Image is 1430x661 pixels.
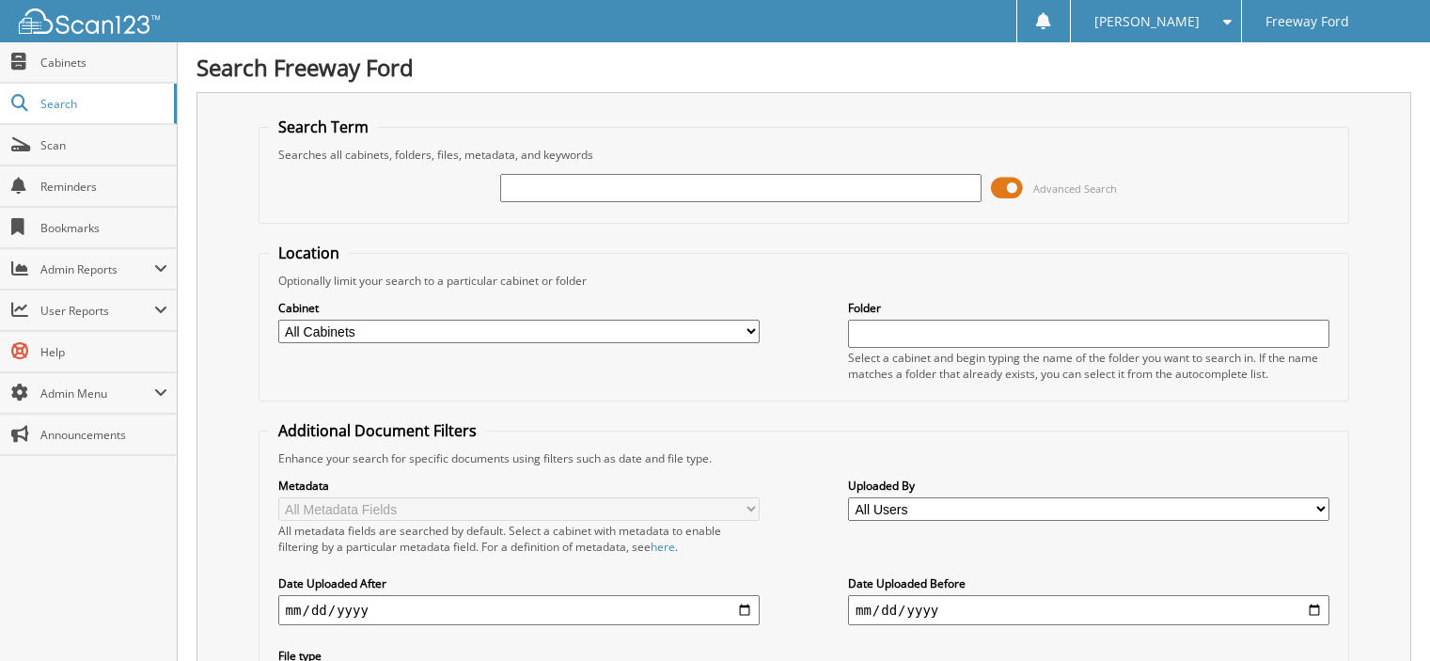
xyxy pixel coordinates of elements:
label: Date Uploaded Before [848,575,1329,591]
label: Cabinet [278,300,760,316]
legend: Search Term [269,117,378,137]
span: Admin Menu [40,386,154,401]
span: Freeway Ford [1265,16,1349,27]
legend: Location [269,243,349,263]
legend: Additional Document Filters [269,420,486,441]
input: start [278,595,760,625]
label: Uploaded By [848,478,1329,494]
span: Reminders [40,179,167,195]
div: Enhance your search for specific documents using filters such as date and file type. [269,450,1340,466]
div: Searches all cabinets, folders, files, metadata, and keywords [269,147,1340,163]
div: Select a cabinet and begin typing the name of the folder you want to search in. If the name match... [848,350,1329,382]
input: end [848,595,1329,625]
span: Scan [40,137,167,153]
label: Date Uploaded After [278,575,760,591]
span: Search [40,96,165,112]
span: Cabinets [40,55,167,71]
a: here [651,539,675,555]
label: Metadata [278,478,760,494]
div: All metadata fields are searched by default. Select a cabinet with metadata to enable filtering b... [278,523,760,555]
span: Help [40,344,167,360]
div: Optionally limit your search to a particular cabinet or folder [269,273,1340,289]
label: Folder [848,300,1329,316]
span: Admin Reports [40,261,154,277]
span: Announcements [40,427,167,443]
span: Advanced Search [1033,181,1117,196]
h1: Search Freeway Ford [196,52,1411,83]
span: [PERSON_NAME] [1094,16,1200,27]
span: Bookmarks [40,220,167,236]
img: scan123-logo-white.svg [19,8,160,34]
span: User Reports [40,303,154,319]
